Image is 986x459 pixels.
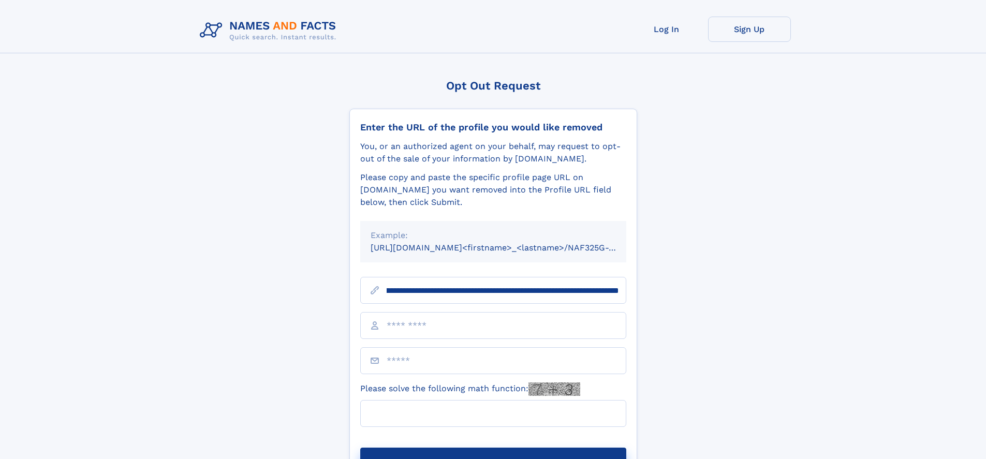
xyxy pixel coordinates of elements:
[349,79,637,92] div: Opt Out Request
[360,122,626,133] div: Enter the URL of the profile you would like removed
[625,17,708,42] a: Log In
[360,140,626,165] div: You, or an authorized agent on your behalf, may request to opt-out of the sale of your informatio...
[360,382,580,396] label: Please solve the following math function:
[360,171,626,209] div: Please copy and paste the specific profile page URL on [DOMAIN_NAME] you want removed into the Pr...
[371,243,646,253] small: [URL][DOMAIN_NAME]<firstname>_<lastname>/NAF325G-xxxxxxxx
[196,17,345,45] img: Logo Names and Facts
[371,229,616,242] div: Example:
[708,17,791,42] a: Sign Up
